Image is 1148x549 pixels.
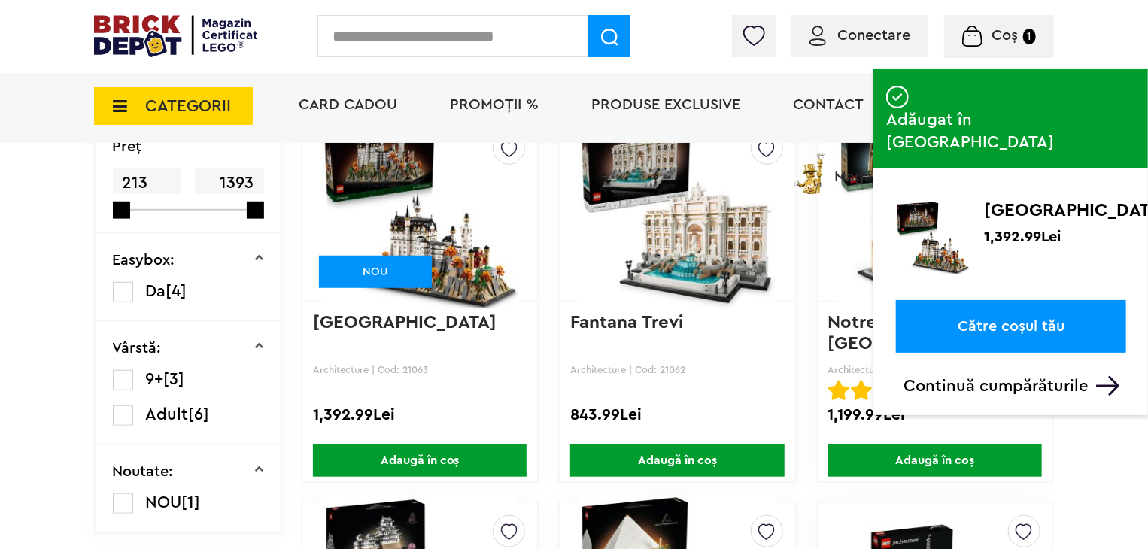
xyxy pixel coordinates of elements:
p: Easybox: [113,253,175,268]
a: [GEOGRAPHIC_DATA] [313,314,497,332]
p: Architecture | Cod: 21063 [313,364,527,375]
a: Conectare [809,28,910,43]
a: Notre-Dame de [GEOGRAPHIC_DATA] [828,314,1012,353]
small: 1 [1023,29,1036,44]
p: [GEOGRAPHIC_DATA] [984,201,1126,220]
span: NOU [146,494,182,511]
img: Evaluare cu stele [851,380,872,401]
p: Vârstă: [113,341,162,356]
span: Da [146,283,166,299]
a: Fantana Trevi [570,314,683,332]
div: NOU [319,256,432,288]
img: Evaluare cu stele [828,380,849,401]
a: Adaugă în coș [818,444,1052,477]
div: 843.99Lei [570,405,784,425]
a: Către coșul tău [896,300,1126,353]
span: Adaugă în coș [828,444,1042,477]
div: 1,392.99Lei [313,405,527,425]
span: Adaugă în coș [313,444,527,477]
img: Arrow%20-%20Down.svg [1096,376,1119,396]
img: Castelul Neuschwanstein [896,201,970,274]
div: 1,199.99Lei [828,405,1042,425]
a: Contact [793,97,864,112]
span: Adaugă în coș [570,444,784,477]
span: Magazine Certificate LEGO® [834,150,1031,184]
span: [6] [189,406,210,423]
a: Adaugă în coș [560,444,794,477]
span: Coș [992,28,1019,43]
span: [1] [182,494,201,511]
img: Castelul Neuschwanstein [321,105,518,316]
a: Adaugă în coș [302,444,537,477]
p: Architecture | Cod: 21061 [828,364,1042,375]
img: addedtocart [873,187,888,201]
p: Continuă cumpărăturile [904,376,1126,396]
img: Fantana Trevi [579,105,776,316]
p: Noutate: [113,464,174,479]
p: Architecture | Cod: 21062 [570,364,784,375]
img: addedtocart [886,86,909,108]
span: [3] [164,371,185,387]
span: Conectare [837,28,910,43]
a: PROMOȚII % [450,97,539,112]
span: Adult [146,406,189,423]
img: Notre-Dame de Paris [837,105,1034,316]
p: 1,392.99Lei [984,227,1061,242]
a: Card Cadou [299,97,397,112]
span: CATEGORII [145,98,231,114]
span: Adăugat în [GEOGRAPHIC_DATA] [886,108,1135,153]
span: [4] [166,283,187,299]
span: 9+ [146,371,164,387]
a: Produse exclusive [591,97,740,112]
